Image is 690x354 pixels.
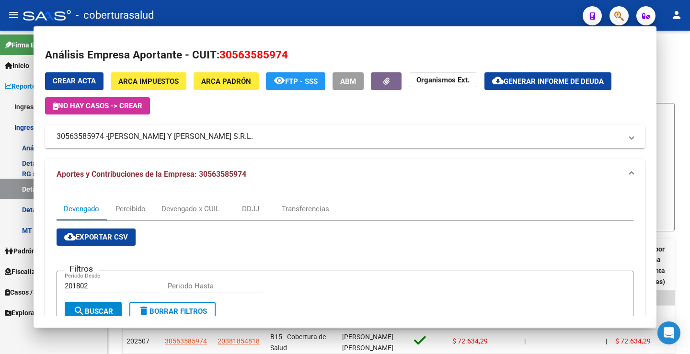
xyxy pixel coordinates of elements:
[118,77,179,86] span: ARCA Impuestos
[53,102,142,110] span: No hay casos -> Crear
[73,307,113,316] span: Buscar
[5,81,39,91] span: Reportes
[57,170,246,179] span: Aportes y Contribuciones de la Empresa: 30563585974
[340,77,356,86] span: ABM
[8,9,19,21] mat-icon: menu
[492,75,504,86] mat-icon: cloud_download
[45,97,150,114] button: No hay casos -> Crear
[129,302,216,321] button: Borrar Filtros
[73,305,85,317] mat-icon: search
[45,47,645,63] h2: Análisis Empresa Aportante - CUIT:
[274,75,285,86] mat-icon: remove_red_eye
[201,77,251,86] span: ARCA Padrón
[5,287,57,297] span: Casos / Tickets
[524,337,526,345] span: |
[282,204,329,214] div: Transferencias
[57,131,622,142] mat-panel-title: 30563585974 -
[671,9,682,21] mat-icon: person
[65,263,98,274] h3: Filtros
[108,131,253,142] span: [PERSON_NAME] Y [PERSON_NAME] S.R.L.
[270,333,326,352] span: B15 - Cobertura de Salud
[285,77,318,86] span: FTP - SSS
[5,246,35,256] span: Padrón
[452,337,488,345] span: $ 72.634,29
[57,228,136,246] button: Exportar CSV
[333,72,364,90] button: ABM
[242,204,259,214] div: DDJJ
[504,77,604,86] span: Generar informe de deuda
[138,305,149,317] mat-icon: delete
[5,308,81,318] span: Explorador de Archivos
[45,125,645,148] mat-expansion-panel-header: 30563585974 -[PERSON_NAME] Y [PERSON_NAME] S.R.L.
[219,48,288,61] span: 30563585974
[615,337,651,345] span: $ 72.634,29
[342,333,393,352] span: [PERSON_NAME] [PERSON_NAME]
[165,337,207,345] span: 30563585974
[65,302,122,321] button: Buscar
[416,76,470,84] strong: Organismos Ext.
[111,72,186,90] button: ARCA Impuestos
[266,72,325,90] button: FTP - SSS
[409,72,477,87] button: Organismos Ext.
[64,204,99,214] div: Devengado
[64,233,128,241] span: Exportar CSV
[657,321,680,344] div: Open Intercom Messenger
[64,231,76,242] mat-icon: cloud_download
[161,204,219,214] div: Devengado x CUIL
[115,204,146,214] div: Percibido
[5,40,55,50] span: Firma Express
[45,72,103,90] button: Crear Acta
[138,307,207,316] span: Borrar Filtros
[53,77,96,85] span: Crear Acta
[76,5,154,26] span: - coberturasalud
[5,266,62,277] span: Fiscalización RG
[45,159,645,190] mat-expansion-panel-header: Aportes y Contribuciones de la Empresa: 30563585974
[194,72,259,90] button: ARCA Padrón
[606,337,607,345] span: |
[126,337,149,345] span: 202507
[484,72,611,90] button: Generar informe de deuda
[218,337,260,345] span: 20381854818
[5,60,29,71] span: Inicio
